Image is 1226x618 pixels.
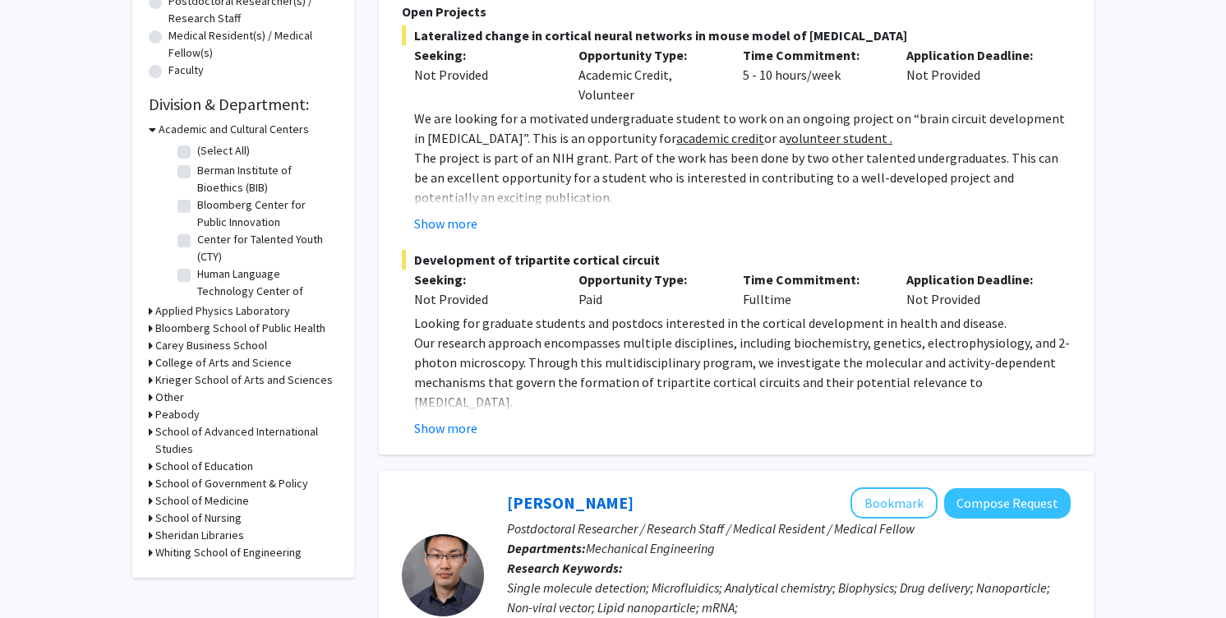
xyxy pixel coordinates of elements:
label: (Select All) [197,142,250,159]
h3: Applied Physics Laboratory [155,302,290,320]
div: Not Provided [894,270,1058,309]
iframe: Chat [12,544,70,606]
p: Our research approach encompasses multiple disciplines, including biochemistry, genetics, electro... [414,333,1071,412]
p: Looking for graduate students and postdocs interested in the cortical development in health and d... [414,313,1071,333]
p: Seeking: [414,45,554,65]
button: Compose Request to Sixuan Li [944,488,1071,519]
h3: School of Medicine [155,492,249,510]
p: Opportunity Type: [578,45,718,65]
label: Human Language Technology Center of Excellence (HLTCOE) [197,265,334,317]
div: Fulltime [731,270,895,309]
label: Berman Institute of Bioethics (BIB) [197,162,334,196]
span: Development of tripartite cortical circuit [402,250,1071,270]
div: Not Provided [414,289,554,309]
p: Time Commitment: [743,45,883,65]
div: Academic Credit, Volunteer [566,45,731,104]
h3: Krieger School of Arts and Sciences [155,371,333,389]
a: [PERSON_NAME] [507,492,634,513]
div: Not Provided [414,65,554,85]
h3: School of Government & Policy [155,475,308,492]
span: Mechanical Engineering [586,540,715,556]
h3: Other [155,389,184,406]
u: academic credit [676,130,764,146]
p: Open Projects [402,2,1071,21]
label: Center for Talented Youth (CTY) [197,231,334,265]
label: Bloomberg Center for Public Innovation [197,196,334,231]
h3: School of Education [155,458,253,475]
p: Application Deadline: [906,270,1046,289]
div: Single molecule detection; Microfluidics; Analytical chemistry; Biophysics; Drug delivery; Nanopa... [507,578,1071,617]
button: Add Sixuan Li to Bookmarks [850,487,938,519]
p: The project is part of an NIH grant. Part of the work has been done by two other talented undergr... [414,148,1071,207]
button: Show more [414,418,477,438]
span: Lateralized change in cortical neural networks in mouse model of [MEDICAL_DATA] [402,25,1071,45]
label: Medical Resident(s) / Medical Fellow(s) [168,27,338,62]
p: Time Commitment: [743,270,883,289]
h3: Whiting School of Engineering [155,544,302,561]
p: We are looking for a motivated undergraduate student to work on an ongoing project on “brain circ... [414,108,1071,148]
label: Faculty [168,62,204,79]
p: Seeking: [414,270,554,289]
div: Paid [566,270,731,309]
p: Application Deadline: [906,45,1046,65]
h3: Peabody [155,406,200,423]
h3: Carey Business School [155,337,267,354]
b: Research Keywords: [507,560,623,576]
h3: Sheridan Libraries [155,527,244,544]
div: Not Provided [894,45,1058,104]
h2: Division & Department: [149,95,338,114]
h3: School of Nursing [155,510,242,527]
u: volunteer student . [786,130,892,146]
b: Departments: [507,540,586,556]
p: Postdoctoral Researcher / Research Staff / Medical Resident / Medical Fellow [507,519,1071,538]
button: Show more [414,214,477,233]
h3: College of Arts and Science [155,354,292,371]
h3: Bloomberg School of Public Health [155,320,325,337]
h3: Academic and Cultural Centers [159,121,309,138]
p: Opportunity Type: [578,270,718,289]
div: 5 - 10 hours/week [731,45,895,104]
h3: School of Advanced International Studies [155,423,338,458]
